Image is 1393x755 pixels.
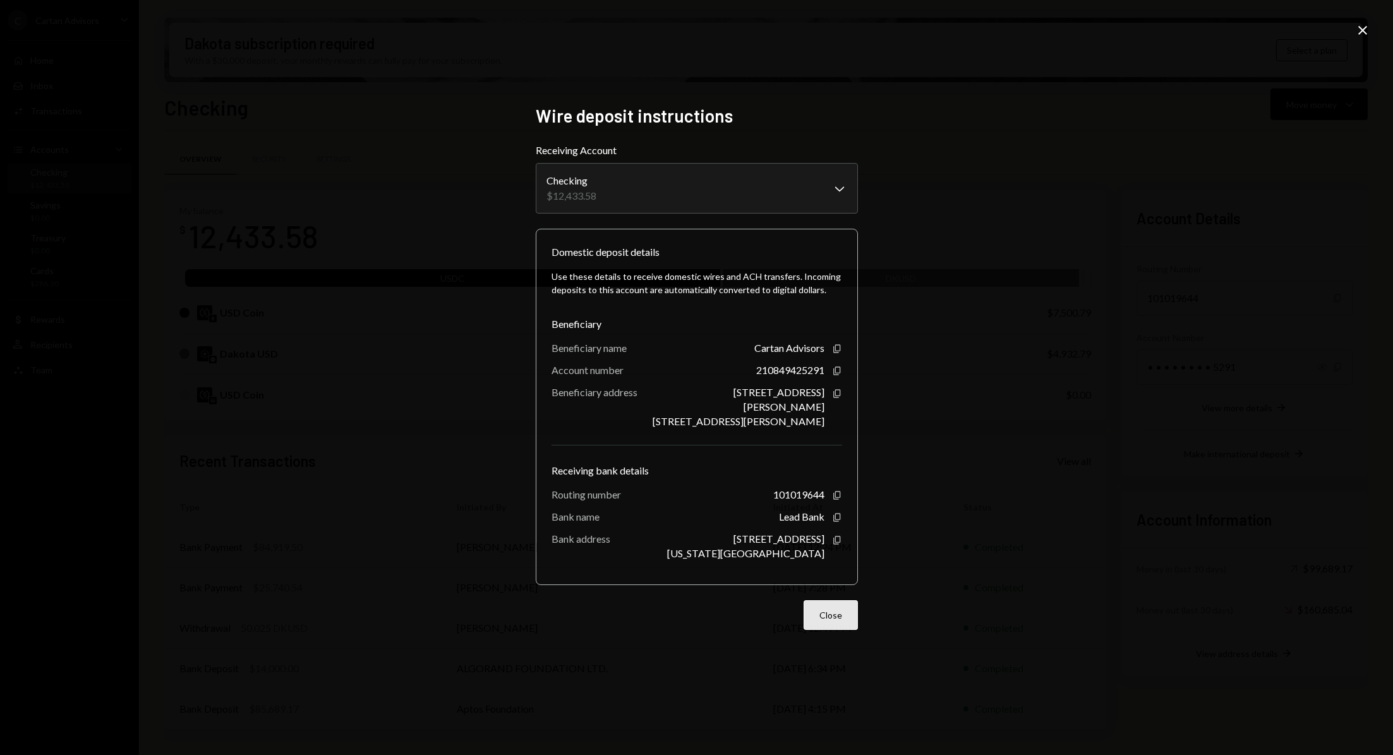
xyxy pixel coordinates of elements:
div: Account number [552,364,624,376]
div: Beneficiary [552,317,842,332]
div: Routing number [552,488,621,500]
div: 101019644 [773,488,824,500]
div: Use these details to receive domestic wires and ACH transfers. Incoming deposits to this account ... [552,270,842,296]
div: Bank address [552,533,610,545]
div: Beneficiary address [552,386,637,398]
div: [STREET_ADDRESS][PERSON_NAME] [653,415,824,427]
label: Receiving Account [536,143,858,158]
div: [STREET_ADDRESS] [733,386,824,398]
div: [US_STATE][GEOGRAPHIC_DATA] [667,547,824,559]
button: Close [804,600,858,630]
h2: Wire deposit instructions [536,104,858,128]
div: Bank name [552,510,600,522]
div: Receiving bank details [552,463,842,478]
div: Lead Bank [779,510,824,522]
div: Domestic deposit details [552,245,660,260]
div: 210849425291 [756,364,824,376]
div: [STREET_ADDRESS] [733,533,824,545]
div: Cartan Advisors [754,342,824,354]
div: [PERSON_NAME] [744,401,824,413]
button: Receiving Account [536,163,858,214]
div: Beneficiary name [552,342,627,354]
